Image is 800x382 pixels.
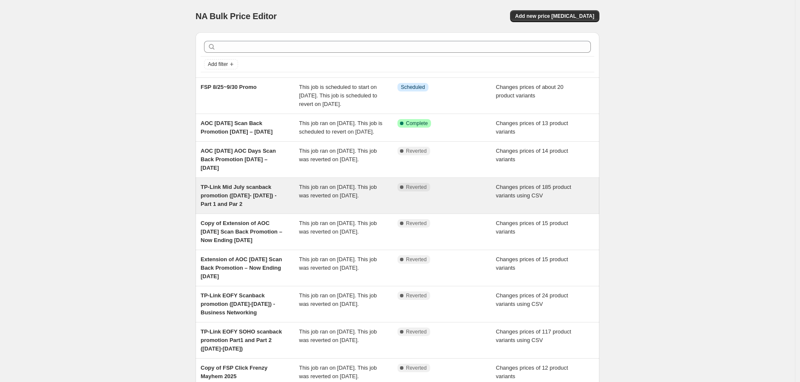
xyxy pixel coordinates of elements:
span: NA Bulk Price Editor [196,11,277,21]
span: This job ran on [DATE]. This job was reverted on [DATE]. [299,292,377,307]
span: Complete [406,120,428,127]
span: Reverted [406,365,427,371]
span: Changes prices of 15 product variants [496,256,568,271]
span: This job is scheduled to start on [DATE]. This job is scheduled to revert on [DATE]. [299,84,377,107]
span: This job ran on [DATE]. This job was reverted on [DATE]. [299,148,377,162]
span: TP-Link Mid July scanback promotion ([DATE]- [DATE]) - Part 1 and Par 2 [201,184,277,207]
span: Changes prices of 12 product variants [496,365,568,379]
span: This job ran on [DATE]. This job was reverted on [DATE]. [299,184,377,199]
span: This job ran on [DATE]. This job is scheduled to revert on [DATE]. [299,120,383,135]
span: This job ran on [DATE]. This job was reverted on [DATE]. [299,220,377,235]
span: Changes prices of 13 product variants [496,120,568,135]
span: This job ran on [DATE]. This job was reverted on [DATE]. [299,365,377,379]
span: Reverted [406,256,427,263]
span: Copy of Extension of AOC [DATE] Scan Back Promotion – Now Ending [DATE] [201,220,282,243]
button: Add new price [MEDICAL_DATA] [510,10,599,22]
span: Reverted [406,328,427,335]
span: Changes prices of 185 product variants using CSV [496,184,571,199]
span: TP-Link EOFY SOHO scanback promotion Part1 and Part 2 ([DATE]-[DATE]) [201,328,282,352]
span: Add new price [MEDICAL_DATA] [515,13,594,20]
span: Scheduled [401,84,425,91]
span: Changes prices of 117 product variants using CSV [496,328,571,343]
span: Reverted [406,220,427,227]
span: This job ran on [DATE]. This job was reverted on [DATE]. [299,256,377,271]
span: This job ran on [DATE]. This job was reverted on [DATE]. [299,328,377,343]
span: Changes prices of 24 product variants using CSV [496,292,568,307]
span: FSP 8/25~9/30 Promo [201,84,257,90]
span: Extension of AOC [DATE] Scan Back Promotion – Now Ending [DATE] [201,256,282,279]
span: Reverted [406,292,427,299]
span: Copy of FSP Click Frenzy Mayhem 2025 [201,365,267,379]
span: AOC [DATE] Scan Back Promotion [DATE] – [DATE] [201,120,272,135]
span: AOC [DATE] AOC Days Scan Back Promotion [DATE] – [DATE] [201,148,276,171]
span: Add filter [208,61,228,68]
span: Changes prices of about 20 product variants [496,84,564,99]
span: Changes prices of 14 product variants [496,148,568,162]
span: Changes prices of 15 product variants [496,220,568,235]
span: Reverted [406,148,427,154]
button: Add filter [204,59,238,69]
span: Reverted [406,184,427,191]
span: TP-Link EOFY Scanback promotion ([DATE]-[DATE]) - Business Networking [201,292,275,316]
